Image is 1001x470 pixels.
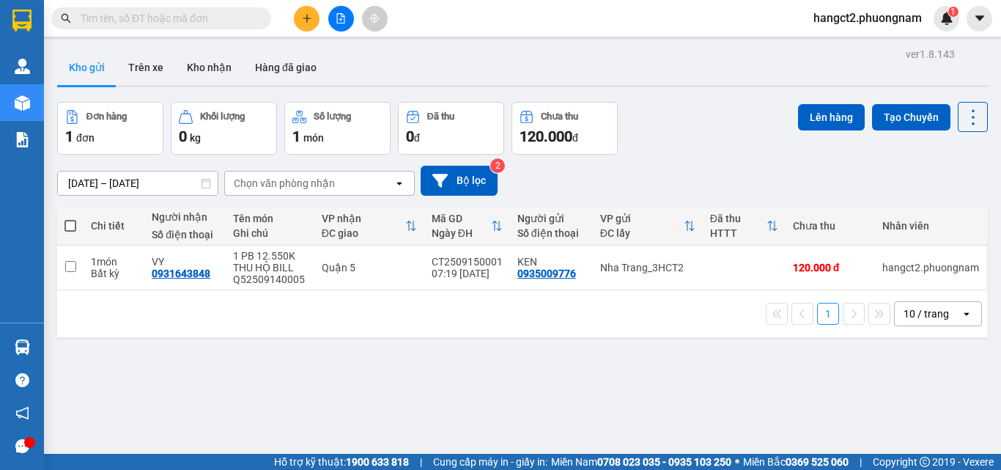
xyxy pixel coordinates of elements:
div: Nhân viên [882,220,979,232]
img: warehouse-icon [15,339,30,355]
input: Tìm tên, số ĐT hoặc mã đơn [81,10,254,26]
span: question-circle [15,373,29,387]
span: 120.000 [520,128,572,145]
div: 1 PB 12.550K [233,250,306,262]
div: Đơn hàng [86,111,127,122]
div: 1 món [91,256,137,268]
span: đ [572,132,578,144]
span: 1 [950,7,956,17]
span: Cung cấp máy in - giấy in: [433,454,547,470]
button: plus [294,6,319,32]
div: Quận 5 [322,262,417,273]
span: 0 [179,128,187,145]
button: Trên xe [117,50,175,85]
span: plus [302,13,312,23]
div: 10 / trang [904,306,949,321]
strong: 0369 525 060 [786,456,849,468]
button: aim [362,6,388,32]
div: CT2509150001 [432,256,503,268]
span: Miền Nam [551,454,731,470]
input: Select a date range. [58,172,218,195]
div: 0935009776 [517,268,576,279]
div: ĐC giao [322,227,405,239]
button: Số lượng1món [284,102,391,155]
th: Toggle SortBy [703,207,786,246]
span: 1 [65,128,73,145]
div: VP gửi [600,213,684,224]
button: Tạo Chuyến [872,104,950,131]
span: aim [369,13,380,23]
div: 0931643848 [152,268,210,279]
th: Toggle SortBy [424,207,510,246]
span: notification [15,406,29,420]
button: Bộ lọc [421,166,498,196]
div: Bất kỳ [91,268,137,279]
button: file-add [328,6,354,32]
button: Đã thu0đ [398,102,504,155]
button: caret-down [967,6,992,32]
div: Chưa thu [793,220,868,232]
span: hangct2.phuongnam [802,9,934,27]
div: Chi tiết [91,220,137,232]
button: Lên hàng [798,104,865,131]
div: Mã GD [432,213,491,224]
div: Số điện thoại [517,227,586,239]
div: HTTT [710,227,767,239]
span: caret-down [973,12,986,25]
button: Khối lượng0kg [171,102,277,155]
sup: 1 [948,7,958,17]
span: đơn [76,132,95,144]
button: Kho gửi [57,50,117,85]
div: Nha Trang_3HCT2 [600,262,695,273]
img: warehouse-icon [15,59,30,74]
button: Kho nhận [175,50,243,85]
div: Số lượng [314,111,351,122]
div: VP nhận [322,213,405,224]
span: Hỗ trợ kỹ thuật: [274,454,409,470]
span: 0 [406,128,414,145]
span: 1 [292,128,300,145]
div: Chọn văn phòng nhận [234,176,335,191]
div: KEN [517,256,586,268]
div: 120.000 đ [793,262,868,273]
span: đ [414,132,420,144]
th: Toggle SortBy [593,207,703,246]
div: Đã thu [710,213,767,224]
div: Chưa thu [541,111,578,122]
button: 1 [817,303,839,325]
img: icon-new-feature [940,12,953,25]
strong: 0708 023 035 - 0935 103 250 [597,456,731,468]
img: solution-icon [15,132,30,147]
div: THU HỘ BILL Q52509140005 [233,262,306,285]
img: logo-vxr [12,10,32,32]
div: hangct2.phuongnam [882,262,979,273]
div: 07:19 [DATE] [432,268,503,279]
strong: 1900 633 818 [346,456,409,468]
span: món [303,132,324,144]
div: ĐC lấy [600,227,684,239]
span: file-add [336,13,346,23]
div: Khối lượng [200,111,245,122]
img: warehouse-icon [15,95,30,111]
div: Người nhận [152,211,218,223]
div: Số điện thoại [152,229,218,240]
svg: open [394,177,405,189]
div: Đã thu [427,111,454,122]
sup: 2 [490,158,505,173]
span: search [61,13,71,23]
span: copyright [920,457,930,467]
svg: open [961,308,972,320]
div: VY [152,256,218,268]
button: Chưa thu120.000đ [511,102,618,155]
th: Toggle SortBy [314,207,424,246]
span: kg [190,132,201,144]
button: Hàng đã giao [243,50,328,85]
div: ver 1.8.143 [906,46,955,62]
div: Ghi chú [233,227,306,239]
button: Đơn hàng1đơn [57,102,163,155]
div: Người gửi [517,213,586,224]
span: | [860,454,862,470]
span: message [15,439,29,453]
div: Tên món [233,213,306,224]
span: ⚪️ [735,459,739,465]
